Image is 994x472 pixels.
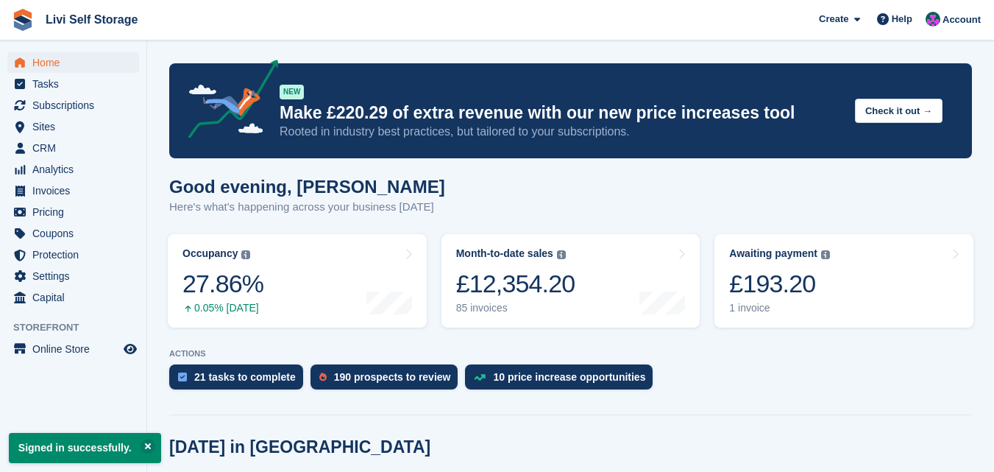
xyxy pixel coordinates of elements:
[32,223,121,244] span: Coupons
[310,364,466,397] a: 190 prospects to review
[32,138,121,158] span: CRM
[729,302,830,314] div: 1 invoice
[194,371,296,383] div: 21 tasks to complete
[121,340,139,358] a: Preview store
[319,373,327,381] img: prospect-51fa495bee0391a8d652442698ab0144808aea92771e9ea1ae160a38d050c398.svg
[456,269,575,299] div: £12,354.20
[182,247,238,260] div: Occupancy
[926,12,940,27] img: Graham Cameron
[176,60,279,144] img: price-adjustments-announcement-icon-8257ccfd72463d97f412b2fc003d46551f7dbcb40ab6d574587a9cd5c0d94...
[819,12,848,27] span: Create
[7,223,139,244] a: menu
[9,433,161,463] p: Signed in successfully.
[32,52,121,73] span: Home
[32,339,121,359] span: Online Store
[169,177,445,197] h1: Good evening, [PERSON_NAME]
[7,52,139,73] a: menu
[169,199,445,216] p: Here's what's happening across your business [DATE]
[280,124,843,140] p: Rooted in industry best practices, but tailored to your subscriptions.
[169,364,310,397] a: 21 tasks to complete
[557,250,566,259] img: icon-info-grey-7440780725fd019a000dd9b08b2336e03edf1995a4989e88bcd33f0948082b44.svg
[892,12,912,27] span: Help
[7,339,139,359] a: menu
[280,102,843,124] p: Make £220.29 of extra revenue with our new price increases tool
[182,302,263,314] div: 0.05% [DATE]
[493,371,645,383] div: 10 price increase opportunities
[32,244,121,265] span: Protection
[7,266,139,286] a: menu
[40,7,143,32] a: Livi Self Storage
[7,138,139,158] a: menu
[169,349,972,359] p: ACTIONS
[821,250,830,259] img: icon-info-grey-7440780725fd019a000dd9b08b2336e03edf1995a4989e88bcd33f0948082b44.svg
[32,159,121,180] span: Analytics
[32,202,121,222] span: Pricing
[12,9,34,31] img: stora-icon-8386f47178a22dfd0bd8f6a31ec36ba5ce8667c1dd55bd0f319d3a0aa187defe.svg
[182,269,263,299] div: 27.86%
[729,247,817,260] div: Awaiting payment
[7,244,139,265] a: menu
[241,250,250,259] img: icon-info-grey-7440780725fd019a000dd9b08b2336e03edf1995a4989e88bcd33f0948082b44.svg
[280,85,304,99] div: NEW
[465,364,660,397] a: 10 price increase opportunities
[714,234,973,328] a: Awaiting payment £193.20 1 invoice
[855,99,942,123] button: Check it out →
[7,95,139,116] a: menu
[7,202,139,222] a: menu
[32,287,121,308] span: Capital
[441,234,700,328] a: Month-to-date sales £12,354.20 85 invoices
[168,234,427,328] a: Occupancy 27.86% 0.05% [DATE]
[32,266,121,286] span: Settings
[456,247,553,260] div: Month-to-date sales
[942,13,981,27] span: Account
[729,269,830,299] div: £193.20
[7,287,139,308] a: menu
[13,320,146,335] span: Storefront
[7,159,139,180] a: menu
[32,180,121,201] span: Invoices
[169,437,430,457] h2: [DATE] in [GEOGRAPHIC_DATA]
[32,116,121,137] span: Sites
[32,74,121,94] span: Tasks
[32,95,121,116] span: Subscriptions
[7,74,139,94] a: menu
[474,374,486,381] img: price_increase_opportunities-93ffe204e8149a01c8c9dc8f82e8f89637d9d84a8eef4429ea346261dce0b2c0.svg
[456,302,575,314] div: 85 invoices
[178,373,187,381] img: task-75834270c22a3079a89374b754ae025e5fb1db73e45f91037f5363f120a921f8.svg
[334,371,451,383] div: 190 prospects to review
[7,116,139,137] a: menu
[7,180,139,201] a: menu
